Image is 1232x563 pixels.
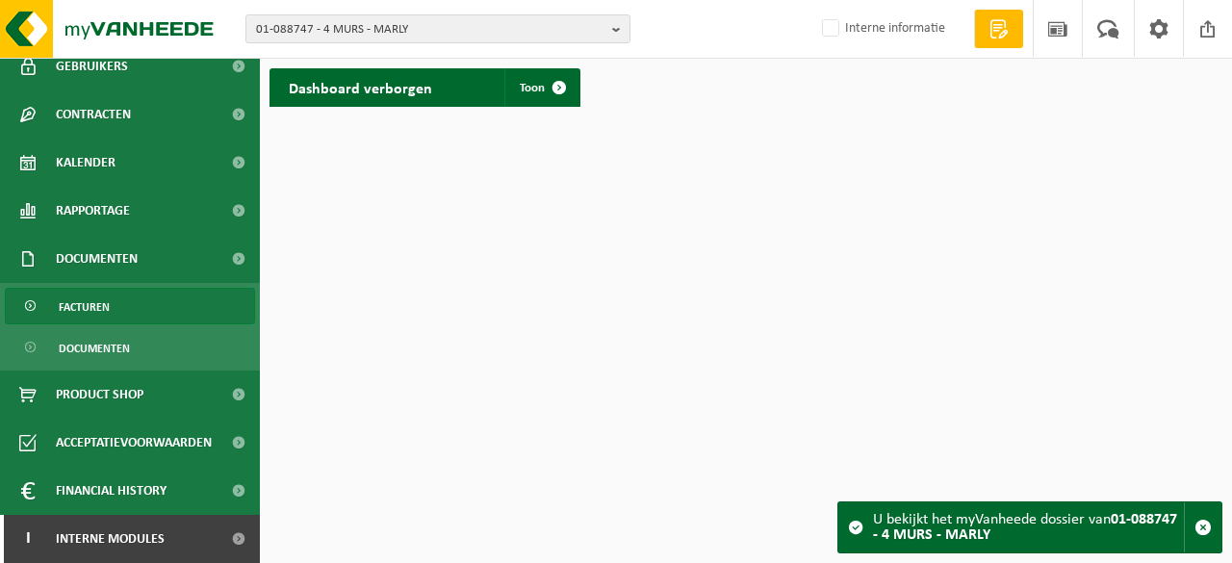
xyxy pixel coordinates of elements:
span: Documenten [59,330,130,367]
span: Acceptatievoorwaarden [56,419,212,467]
a: Toon [504,68,578,107]
a: Documenten [5,329,255,366]
span: Gebruikers [56,42,128,90]
span: I [19,515,37,563]
button: 01-088747 - 4 MURS - MARLY [245,14,630,43]
span: Product Shop [56,371,143,419]
span: Interne modules [56,515,165,563]
span: Contracten [56,90,131,139]
strong: 01-088747 - 4 MURS - MARLY [873,512,1177,543]
h2: Dashboard verborgen [269,68,451,106]
a: Facturen [5,288,255,324]
label: Interne informatie [818,14,945,43]
span: Documenten [56,235,138,283]
span: Toon [520,82,545,94]
span: Kalender [56,139,115,187]
span: Facturen [59,289,110,325]
span: 01-088747 - 4 MURS - MARLY [256,15,604,44]
span: Rapportage [56,187,130,235]
span: Financial History [56,467,167,515]
div: U bekijkt het myVanheede dossier van [873,502,1184,552]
